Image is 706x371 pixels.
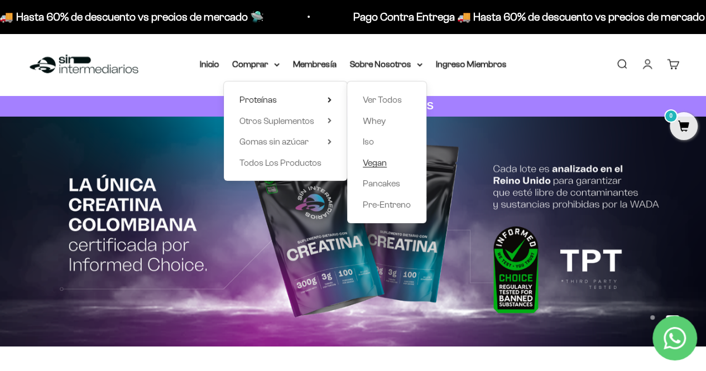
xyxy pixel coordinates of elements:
span: Todos Los Productos [239,158,321,167]
a: Inicio [200,59,219,69]
summary: Proteínas [239,93,332,107]
a: 0 [670,121,698,133]
span: Otros Suplementos [239,116,314,126]
summary: Otros Suplementos [239,114,332,128]
a: Ingreso Miembros [436,59,507,69]
span: Pancakes [363,179,400,188]
a: Todos Los Productos [239,156,332,170]
a: Whey [363,114,411,128]
mark: 0 [664,109,678,123]
span: Vegan [363,158,387,167]
span: Pre-Entreno [363,200,411,209]
span: Ver Todos [363,95,402,104]
summary: Gomas sin azúcar [239,134,332,149]
a: Vegan [363,156,411,170]
summary: Sobre Nosotros [350,57,422,71]
a: Pre-Entreno [363,197,411,212]
span: Whey [363,116,386,126]
span: Proteínas [239,95,277,104]
a: Pancakes [363,176,411,191]
a: Membresía [293,59,337,69]
summary: Comprar [233,57,280,71]
span: Iso [363,137,374,146]
a: Ver Todos [363,93,411,107]
span: Gomas sin azúcar [239,137,309,146]
a: Iso [363,134,411,149]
